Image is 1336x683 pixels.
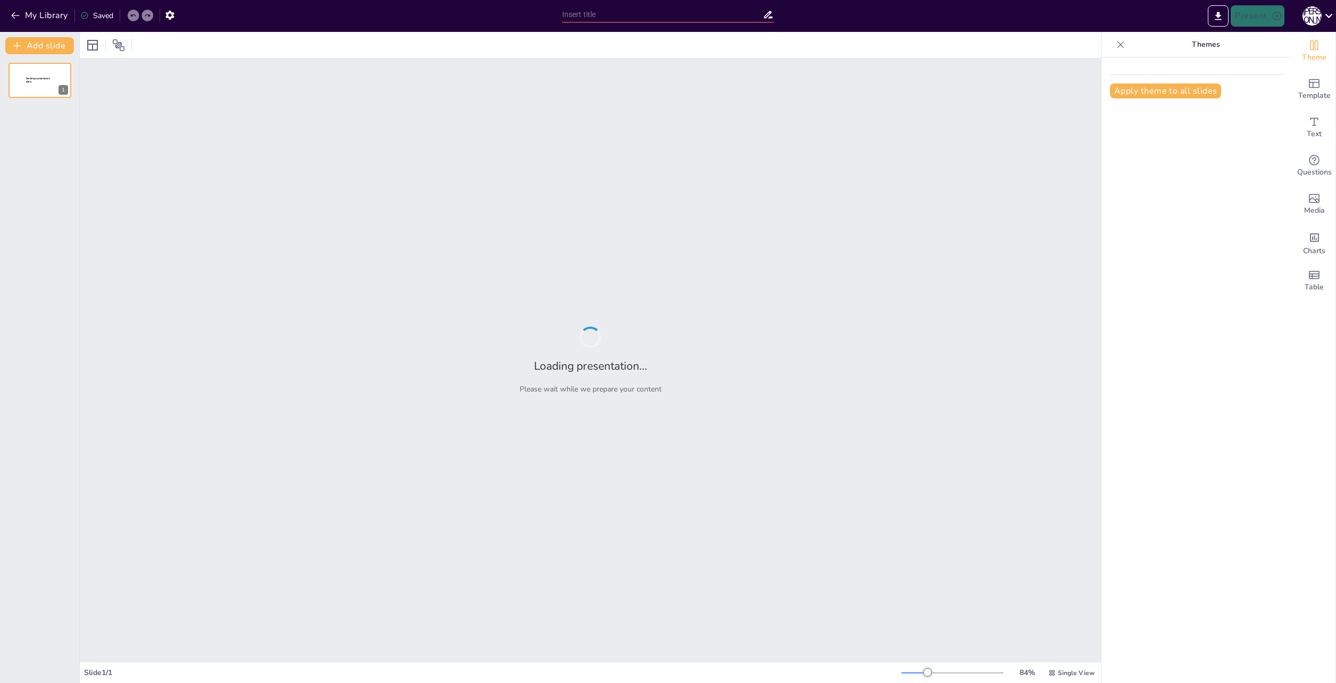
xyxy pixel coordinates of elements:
div: Add text boxes [1293,109,1335,147]
div: 1 [9,63,71,98]
div: Д [PERSON_NAME] [1302,6,1322,26]
div: Slide 1 / 1 [84,668,901,678]
span: Single View [1058,669,1095,677]
p: Please wait while we prepare your content [520,384,662,394]
div: Add charts and graphs [1293,223,1335,262]
div: 1 [59,85,68,95]
div: Saved [80,11,113,21]
button: Export to PowerPoint [1208,5,1229,27]
h2: Loading presentation... [534,359,647,373]
input: Insert title [562,7,763,22]
span: Template [1298,90,1331,102]
button: Apply theme to all slides [1110,84,1221,98]
button: My Library [8,7,72,24]
span: Table [1305,281,1324,293]
div: Add a table [1293,262,1335,300]
span: Charts [1303,245,1325,257]
div: Get real-time input from your audience [1293,147,1335,185]
p: Themes [1129,32,1282,57]
span: Media [1304,205,1325,216]
div: Add ready made slides [1293,70,1335,109]
button: Д [PERSON_NAME] [1302,5,1322,27]
button: Present [1231,5,1284,27]
div: Change the overall theme [1293,32,1335,70]
button: Add slide [5,37,74,54]
div: Layout [84,37,101,54]
span: Questions [1297,166,1332,178]
span: Position [112,39,125,52]
span: Sendsteps presentation editor [26,77,50,83]
div: 84 % [1014,668,1040,678]
span: Theme [1302,52,1326,63]
span: Text [1307,128,1322,140]
div: Add images, graphics, shapes or video [1293,185,1335,223]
